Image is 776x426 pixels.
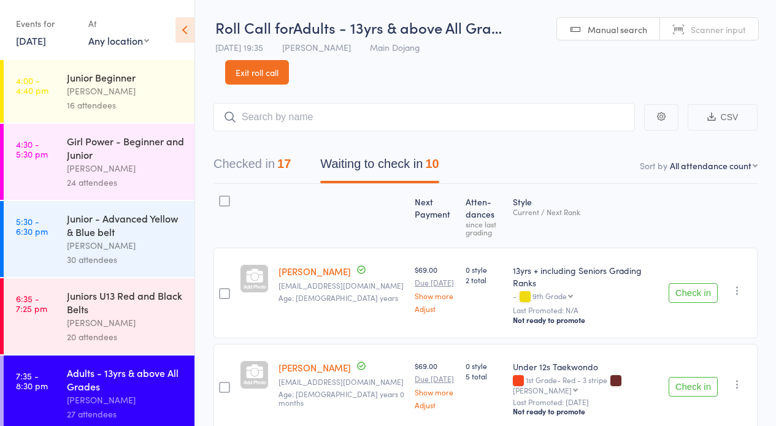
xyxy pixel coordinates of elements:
small: Last Promoted: [DATE] [513,398,659,406]
div: [PERSON_NAME] [67,316,184,330]
span: [DATE] 19:35 [215,41,263,53]
div: [PERSON_NAME] [67,238,184,253]
a: 4:00 -4:40 pmJunior Beginner[PERSON_NAME]16 attendees [4,60,194,123]
time: 4:00 - 4:40 pm [16,75,48,95]
span: Age: [DEMOGRAPHIC_DATA] years [279,292,398,303]
span: Age: [DEMOGRAPHIC_DATA] years 0 months [279,389,404,408]
time: 6:35 - 7:25 pm [16,294,47,313]
span: Roll Call for [215,17,293,37]
a: 4:30 -5:30 pmGirl Power - Beginner and Junior[PERSON_NAME]24 attendees [4,124,194,200]
button: Check in [669,377,718,397]
a: Exit roll call [225,60,289,85]
label: Sort by [640,159,667,172]
div: Junior Beginner [67,70,184,84]
div: [PERSON_NAME] [67,161,184,175]
div: 30 attendees [67,253,184,267]
div: $69.00 [415,264,456,313]
div: 17 [277,157,291,170]
div: [PERSON_NAME] [67,393,184,407]
div: 24 attendees [67,175,184,189]
div: Under 12s Taekwondo [513,360,659,373]
div: Current / Next Rank [513,208,659,216]
span: 2 total [466,275,503,285]
span: Adults - 13yrs & above All Gra… [293,17,502,37]
div: Next Payment [410,189,461,242]
a: 6:35 -7:25 pmJuniors U13 Red and Black Belts[PERSON_NAME]20 attendees [4,278,194,354]
a: Show more [415,388,456,396]
div: since last grading [466,220,503,236]
div: Junior - Advanced Yellow & Blue belt [67,211,184,238]
button: Check in [669,283,718,303]
div: [PERSON_NAME] [67,84,184,98]
small: Due [DATE] [415,375,456,383]
div: [PERSON_NAME] [513,386,572,394]
div: 1st Grade- Red - 3 stripe [513,376,659,394]
span: 0 style [466,360,503,371]
div: Not ready to promote [513,315,659,325]
time: 5:30 - 6:30 pm [16,216,48,236]
div: 10 [425,157,439,170]
div: Girl Power - Beginner and Junior [67,134,184,161]
div: Juniors U13 Red and Black Belts [67,289,184,316]
a: 5:30 -6:30 pmJunior - Advanced Yellow & Blue belt[PERSON_NAME]30 attendees [4,201,194,277]
span: Main Dojang [370,41,420,53]
span: [PERSON_NAME] [282,41,351,53]
span: 0 style [466,264,503,275]
div: Style [508,189,664,242]
button: CSV [688,104,758,131]
div: Not ready to promote [513,406,659,416]
input: Search by name [213,103,635,131]
small: sebastianrizzo114@gmail.com [279,281,405,290]
a: [PERSON_NAME] [279,361,351,374]
div: At [88,13,149,34]
div: All attendance count [670,159,751,172]
span: Manual search [588,23,647,36]
div: 16 attendees [67,98,184,112]
small: Due [DATE] [415,278,456,287]
button: Waiting to check in10 [320,151,439,183]
div: 9th Grade [532,292,567,300]
div: Any location [88,34,149,47]
div: 20 attendees [67,330,184,344]
time: 4:30 - 5:30 pm [16,139,48,159]
button: Checked in17 [213,151,291,183]
div: $69.00 [415,360,456,409]
a: [PERSON_NAME] [279,265,351,278]
a: Adjust [415,401,456,409]
div: Atten­dances [461,189,508,242]
small: edselnaire@yahoo.com [279,378,405,386]
a: [DATE] [16,34,46,47]
span: Scanner input [691,23,746,36]
div: Events for [16,13,76,34]
div: Adults - 13yrs & above All Grades [67,366,184,393]
small: Last Promoted: N/A [513,306,659,314]
div: 27 attendees [67,407,184,421]
div: - [513,292,659,302]
div: 13yrs + including Seniors Grading Ranks [513,264,659,289]
time: 7:35 - 8:30 pm [16,371,48,390]
span: 5 total [466,371,503,381]
a: Adjust [415,305,456,313]
a: Show more [415,292,456,300]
